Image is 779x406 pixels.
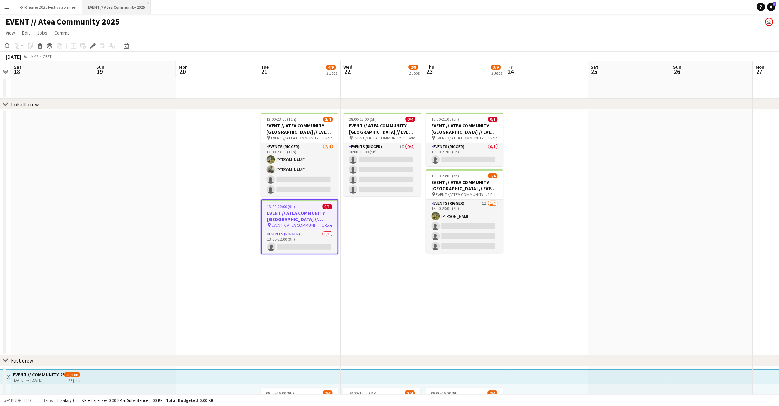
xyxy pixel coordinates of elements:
[426,64,435,70] span: Thu
[267,117,297,122] span: 12:00-23:00 (11h)
[6,53,21,60] div: [DATE]
[6,17,120,27] h1: EVENT // Atea Community 2025
[23,54,40,59] span: Week 42
[261,64,269,70] span: Tue
[68,377,80,383] div: 25 jobs
[432,117,460,122] span: 16:00-21:00 (5h)
[491,65,501,70] span: 3/9
[3,397,32,404] button: Budgeted
[488,135,498,141] span: 1 Role
[344,143,421,196] app-card-role: Events (Rigger)1I0/408:00-13:00 (5h)
[266,390,294,396] span: 08:00-16:00 (8h)
[95,68,105,76] span: 19
[344,123,421,135] h3: EVENT // ATEA COMMUNITY [GEOGRAPHIC_DATA] // EVENT CREW
[405,135,415,141] span: 1 Role
[426,179,503,192] h3: EVENT // ATEA COMMUNITY [GEOGRAPHIC_DATA] // EVENT CREW
[322,223,332,228] span: 1 Role
[409,65,418,70] span: 2/8
[436,192,488,197] span: EVENT // ATEA COMMUNITY [GEOGRAPHIC_DATA] // EVENT CREW
[262,210,338,222] h3: EVENT // ATEA COMMUNITY [GEOGRAPHIC_DATA] // EVENT CREW
[261,123,338,135] h3: EVENT // ATEA COMMUNITY [GEOGRAPHIC_DATA] // EVENT CREW
[354,135,405,141] span: EVENT // ATEA COMMUNITY [GEOGRAPHIC_DATA] // EVENT CREW
[14,64,21,70] span: Sat
[13,378,64,383] div: [DATE] → [DATE]
[755,68,765,76] span: 27
[436,135,488,141] span: EVENT // ATEA COMMUNITY [GEOGRAPHIC_DATA] // EVENT CREW
[406,117,415,122] span: 0/4
[432,173,460,178] span: 16:00-23:00 (7h)
[507,68,514,76] span: 24
[11,101,39,108] div: Lokalt crew
[409,70,420,76] div: 2 Jobs
[591,64,599,70] span: Sat
[344,64,353,70] span: Wed
[426,169,503,253] app-job-card: 16:00-23:00 (7h)1/4EVENT // ATEA COMMUNITY [GEOGRAPHIC_DATA] // EVENT CREW EVENT // ATEA COMMUNIT...
[3,28,18,37] a: View
[64,372,80,377] span: 50/100
[178,68,188,76] span: 20
[426,200,503,253] app-card-role: Events (Rigger)1I1/416:00-23:00 (7h)[PERSON_NAME]
[261,143,338,196] app-card-role: Events (Rigger)2/412:00-23:00 (11h)[PERSON_NAME][PERSON_NAME]
[326,65,336,70] span: 4/9
[488,390,497,396] span: 2/4
[11,398,31,403] span: Budgeted
[767,3,776,11] a: 3
[267,204,295,209] span: 13:00-22:00 (9h)
[43,54,52,59] div: CEST
[34,28,50,37] a: Jobs
[166,398,213,403] span: Total Budgeted 0.00 KR
[323,390,333,396] span: 2/4
[179,64,188,70] span: Mon
[272,223,322,228] span: EVENT // ATEA COMMUNITY [GEOGRAPHIC_DATA] // EVENT CREW
[488,117,498,122] span: 0/1
[260,68,269,76] span: 21
[6,30,15,36] span: View
[19,28,33,37] a: Edit
[271,135,323,141] span: EVENT // ATEA COMMUNITY [GEOGRAPHIC_DATA] // EVENT CREW
[323,204,332,209] span: 0/1
[327,70,337,76] div: 3 Jobs
[756,64,765,70] span: Mon
[492,70,502,76] div: 3 Jobs
[673,64,682,70] span: Sun
[22,30,30,36] span: Edit
[14,0,82,14] button: RF Ringnes 2025 Festivalsommer
[343,68,353,76] span: 22
[261,113,338,196] app-job-card: 12:00-23:00 (11h)2/4EVENT // ATEA COMMUNITY [GEOGRAPHIC_DATA] // EVENT CREW EVENT // ATEA COMMUNI...
[344,113,421,196] app-job-card: 08:00-13:00 (5h)0/4EVENT // ATEA COMMUNITY [GEOGRAPHIC_DATA] // EVENT CREW EVENT // ATEA COMMUNIT...
[37,30,47,36] span: Jobs
[488,173,498,178] span: 1/4
[82,0,151,14] button: EVENT // Atea Community 2025
[96,64,105,70] span: Sun
[672,68,682,76] span: 26
[590,68,599,76] span: 25
[38,398,55,403] span: 0 items
[13,371,64,378] h3: EVENT // COMMUNITY 25 // CREW LEDERE
[426,123,503,135] h3: EVENT // ATEA COMMUNITY [GEOGRAPHIC_DATA] // EVENT CREW
[323,135,333,141] span: 1 Role
[765,18,773,26] app-user-avatar: Mille Berger
[773,2,776,6] span: 3
[349,390,377,396] span: 08:00-16:00 (8h)
[426,113,503,166] app-job-card: 16:00-21:00 (5h)0/1EVENT // ATEA COMMUNITY [GEOGRAPHIC_DATA] // EVENT CREW EVENT // ATEA COMMUNIT...
[11,357,33,364] div: Fast crew
[349,117,377,122] span: 08:00-13:00 (5h)
[261,199,338,254] app-job-card: 13:00-22:00 (9h)0/1EVENT // ATEA COMMUNITY [GEOGRAPHIC_DATA] // EVENT CREW EVENT // ATEA COMMUNIT...
[262,230,338,254] app-card-role: Events (Rigger)0/113:00-22:00 (9h)
[323,117,333,122] span: 2/4
[488,192,498,197] span: 1 Role
[431,390,459,396] span: 08:00-16:00 (8h)
[405,390,415,396] span: 2/4
[51,28,72,37] a: Comms
[13,68,21,76] span: 18
[509,64,514,70] span: Fri
[425,68,435,76] span: 23
[54,30,70,36] span: Comms
[60,398,213,403] div: Salary 0.00 KR + Expenses 0.00 KR + Subsistence 0.00 KR =
[426,143,503,166] app-card-role: Events (Rigger)0/116:00-21:00 (5h)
